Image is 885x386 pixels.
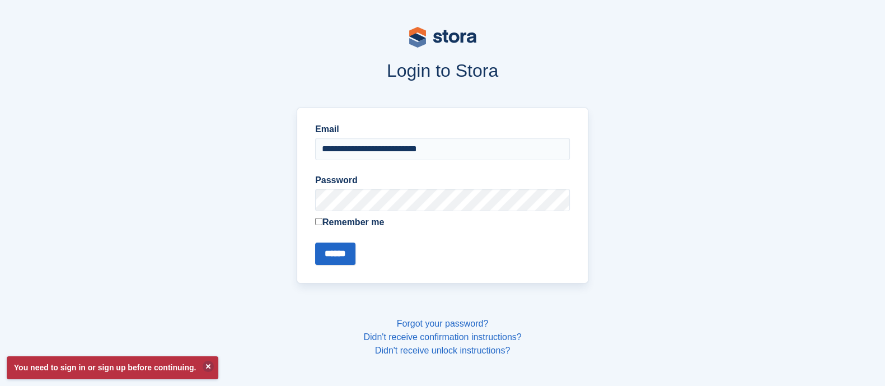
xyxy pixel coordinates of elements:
[315,123,570,136] label: Email
[363,332,521,342] a: Didn't receive confirmation instructions?
[83,61,802,81] h1: Login to Stora
[315,216,570,229] label: Remember me
[7,356,218,379] p: You need to sign in or sign up before continuing.
[315,174,570,187] label: Password
[315,218,322,225] input: Remember me
[375,346,510,355] a: Didn't receive unlock instructions?
[397,319,489,328] a: Forgot your password?
[409,27,476,48] img: stora-logo-53a41332b3708ae10de48c4981b4e9114cc0af31d8433b30ea865607fb682f29.svg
